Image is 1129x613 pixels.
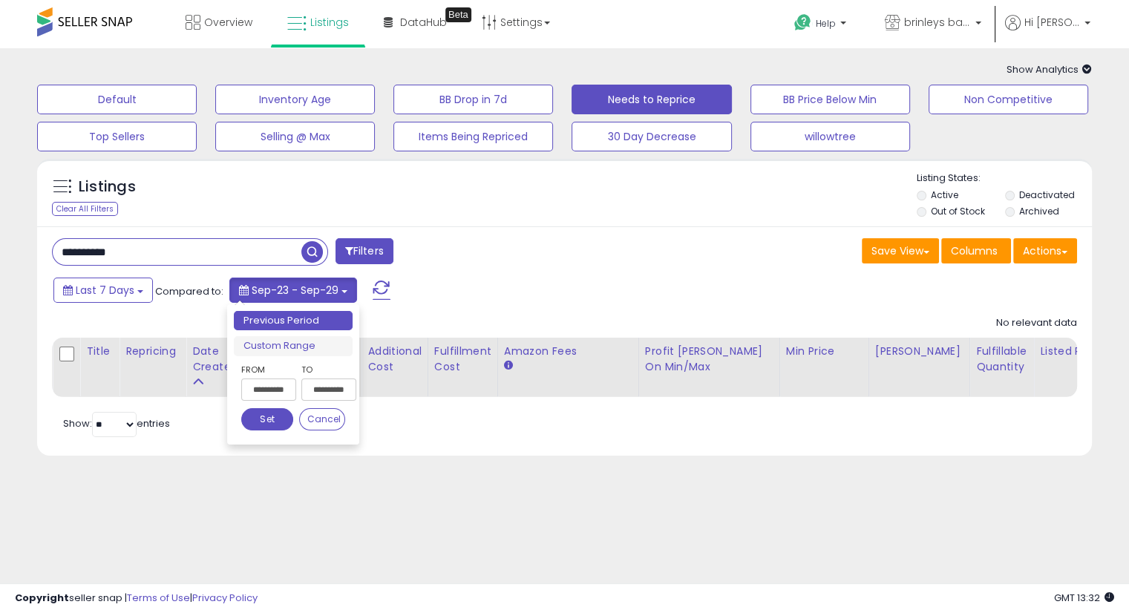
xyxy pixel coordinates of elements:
th: The percentage added to the cost of goods (COGS) that forms the calculator for Min & Max prices. [638,338,779,397]
label: To [301,362,345,377]
button: Inventory Age [215,85,375,114]
label: From [241,362,293,377]
button: BB Price Below Min [750,85,910,114]
span: Show: entries [63,416,170,430]
span: Last 7 Days [76,283,134,298]
a: Help [782,2,861,48]
h5: Listings [79,177,136,197]
a: Terms of Use [127,591,190,605]
button: Items Being Repriced [393,122,553,151]
button: Columns [941,238,1011,263]
button: Filters [336,238,393,264]
button: Last 7 Days [53,278,153,303]
div: Title [86,344,113,359]
button: willowtree [750,122,910,151]
button: Needs to Reprice [572,85,731,114]
span: Sep-23 - Sep-29 [252,283,338,298]
button: Non Competitive [929,85,1088,114]
button: 30 Day Decrease [572,122,731,151]
button: Top Sellers [37,122,197,151]
button: Actions [1013,238,1077,263]
div: Profit [PERSON_NAME] on Min/Max [645,344,773,375]
div: Fulfillment Cost [434,344,491,375]
button: Set [241,408,293,430]
span: 2025-10-7 13:32 GMT [1054,591,1114,605]
i: Get Help [793,13,812,32]
span: Show Analytics [1007,62,1092,76]
div: Clear All Filters [52,202,118,216]
div: [PERSON_NAME] [875,344,963,359]
div: Fulfillable Quantity [976,344,1027,375]
strong: Copyright [15,591,69,605]
button: Cancel [299,408,345,430]
span: brinleys bargains [904,15,971,30]
li: Custom Range [234,336,353,356]
span: Listings [310,15,349,30]
button: Selling @ Max [215,122,375,151]
label: Deactivated [1018,189,1074,201]
div: Additional Cost [367,344,422,375]
span: Compared to: [155,284,223,298]
div: seller snap | | [15,591,258,606]
small: Amazon Fees. [504,359,513,373]
a: Hi [PERSON_NAME] [1005,15,1090,48]
button: Sep-23 - Sep-29 [229,278,357,303]
div: Repricing [125,344,180,359]
span: DataHub [400,15,447,30]
span: Help [816,17,836,30]
label: Out of Stock [931,205,985,217]
div: Min Price [786,344,863,359]
label: Archived [1018,205,1058,217]
button: Save View [862,238,939,263]
span: Columns [951,243,998,258]
div: Amazon Fees [504,344,632,359]
a: Privacy Policy [192,591,258,605]
div: Tooltip anchor [445,7,471,22]
li: Previous Period [234,311,353,331]
button: BB Drop in 7d [393,85,553,114]
span: Hi [PERSON_NAME] [1024,15,1080,30]
div: Date Created [192,344,240,375]
button: Default [37,85,197,114]
div: No relevant data [996,316,1077,330]
p: Listing States: [917,171,1092,186]
span: Overview [204,15,252,30]
label: Active [931,189,958,201]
